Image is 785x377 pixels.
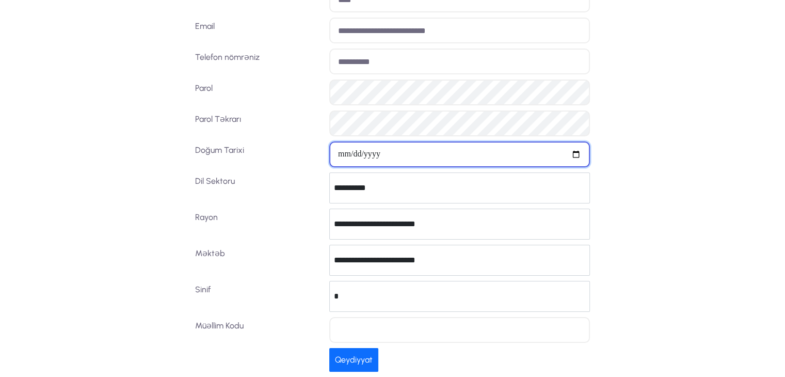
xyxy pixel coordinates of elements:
[191,209,326,240] label: Rayon
[191,142,326,167] label: Doğum Tarixi
[191,317,326,343] label: Müəllim Kodu
[329,348,378,372] button: Qeydiyyat
[191,49,326,74] label: Telefon nömrəniz
[191,80,326,105] label: Parol
[191,111,326,136] label: Parol Təkrarı
[191,172,326,203] label: Dil Sektoru
[191,245,326,276] label: Məktəb
[191,18,326,43] label: Email
[191,281,326,312] label: Sinif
